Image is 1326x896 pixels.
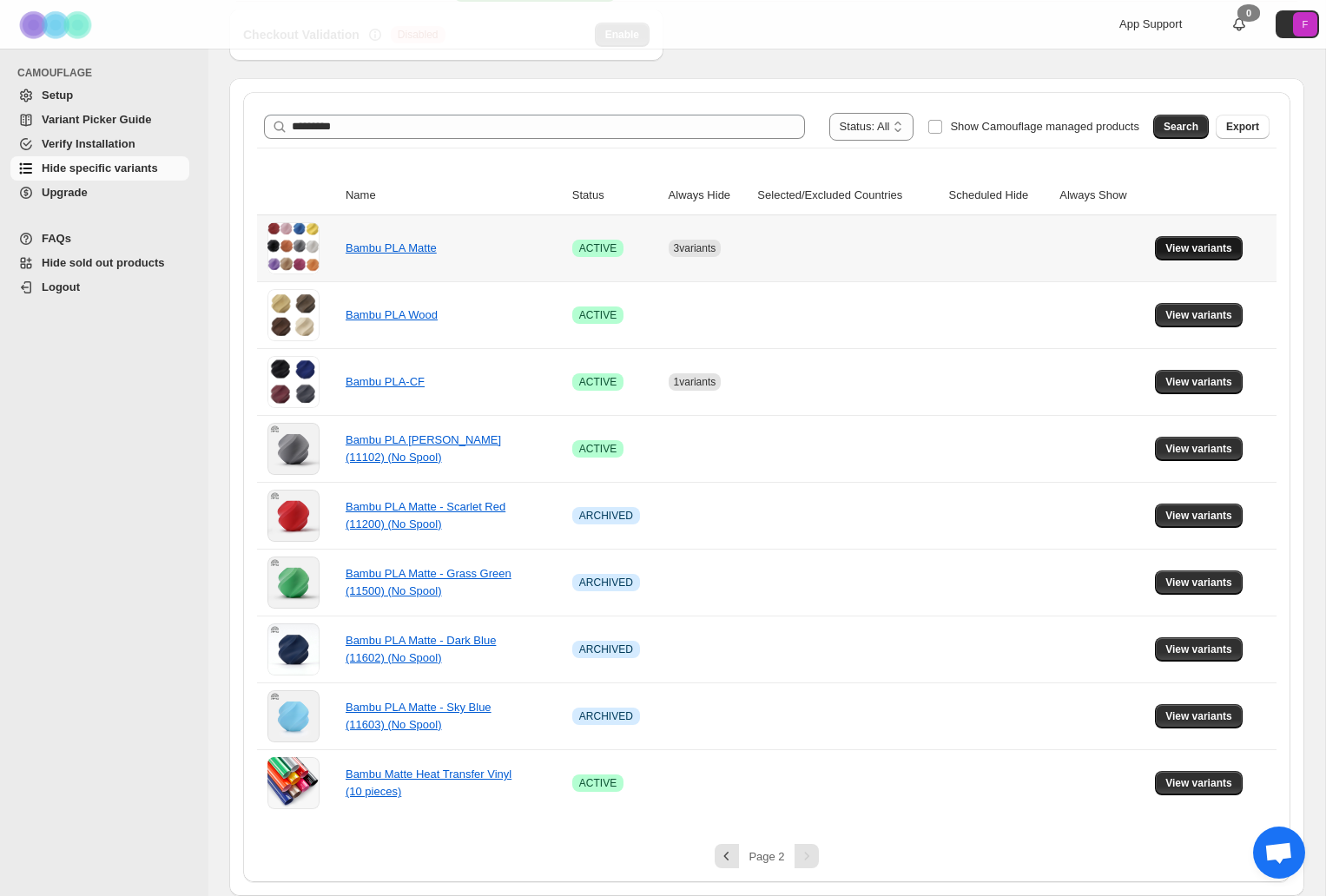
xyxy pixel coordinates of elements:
[1226,120,1259,134] span: Export
[1216,115,1270,139] button: Export
[1230,16,1248,33] a: 0
[10,181,189,205] a: Upgrade
[42,89,73,102] span: Setup
[1155,771,1243,795] button: View variants
[579,642,633,656] span: ARCHIVED
[267,222,320,274] img: Bambu PLA Matte
[1155,370,1243,394] button: View variants
[42,113,151,126] span: Variant Picker Guide
[579,776,617,790] span: ACTIVE
[10,227,189,251] a: FAQs
[340,176,567,215] th: Name
[346,433,501,464] a: Bambu PLA [PERSON_NAME] (11102) (No Spool)
[1155,637,1243,662] button: View variants
[267,289,320,341] img: Bambu PLA Wood
[10,132,189,156] a: Verify Installation
[674,376,716,388] span: 1 variants
[944,176,1055,215] th: Scheduled Hide
[749,850,784,863] span: Page 2
[1155,704,1243,728] button: View variants
[1165,509,1232,523] span: View variants
[42,280,80,293] span: Logout
[267,557,320,609] img: Bambu PLA Matte - Grass Green (11500) (No Spool)
[1165,308,1232,322] span: View variants
[1237,4,1260,22] div: 0
[674,242,716,254] span: 3 variants
[42,186,88,199] span: Upgrade
[1303,19,1309,30] text: F
[567,176,663,215] th: Status
[1054,176,1150,215] th: Always Show
[1155,504,1243,528] button: View variants
[10,108,189,132] a: Variant Picker Guide
[346,634,496,664] a: Bambu PLA Matte - Dark Blue (11602) (No Spool)
[10,251,189,275] a: Hide sold out products
[346,567,511,597] a: Bambu PLA Matte - Grass Green (11500) (No Spool)
[1165,576,1232,590] span: View variants
[579,375,617,389] span: ACTIVE
[267,690,320,742] img: Bambu PLA Matte - Sky Blue (11603) (No Spool)
[1119,17,1182,30] span: App Support
[257,844,1277,868] nav: Pagination
[1153,115,1209,139] button: Search
[663,176,753,215] th: Always Hide
[579,709,633,723] span: ARCHIVED
[267,623,320,675] img: Bambu PLA Matte - Dark Blue (11602) (No Spool)
[14,1,101,49] img: Camouflage
[346,768,511,798] a: Bambu Matte Heat Transfer Vinyl (10 pieces)
[10,275,189,300] a: Logout
[1165,642,1232,656] span: View variants
[267,490,320,542] img: Bambu PLA Matte - Scarlet Red (11200) (No Spool)
[579,442,617,456] span: ACTIVE
[267,423,320,475] img: Bambu PLA Matte Ash Grey (11102) (No Spool)
[1165,375,1232,389] span: View variants
[579,241,617,255] span: ACTIVE
[1165,442,1232,456] span: View variants
[346,701,491,731] a: Bambu PLA Matte - Sky Blue (11603) (No Spool)
[1165,241,1232,255] span: View variants
[346,500,505,530] a: Bambu PLA Matte - Scarlet Red (11200) (No Spool)
[752,176,943,215] th: Selected/Excluded Countries
[42,137,135,150] span: Verify Installation
[10,83,189,108] a: Setup
[17,66,196,80] span: CAMOUFLAGE
[579,509,633,523] span: ARCHIVED
[579,576,633,590] span: ARCHIVED
[42,256,165,269] span: Hide sold out products
[346,375,425,388] a: Bambu PLA-CF
[346,241,437,254] a: Bambu PLA Matte
[950,120,1139,133] span: Show Camouflage managed products
[10,156,189,181] a: Hide specific variants
[1155,303,1243,327] button: View variants
[346,308,438,321] a: Bambu PLA Wood
[715,844,739,868] button: Previous
[42,232,71,245] span: FAQs
[1276,10,1319,38] button: Avatar with initials F
[267,757,320,809] img: Bambu Matte Heat Transfer Vinyl (10 pieces)
[229,9,1304,896] div: Select variants individually
[579,308,617,322] span: ACTIVE
[1165,709,1232,723] span: View variants
[1165,776,1232,790] span: View variants
[1164,120,1198,134] span: Search
[42,161,158,175] span: Hide specific variants
[1293,12,1317,36] span: Avatar with initials F
[1155,236,1243,260] button: View variants
[1155,437,1243,461] button: View variants
[267,356,320,408] img: Bambu PLA-CF
[1155,570,1243,595] button: View variants
[1253,827,1305,879] div: Open chat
